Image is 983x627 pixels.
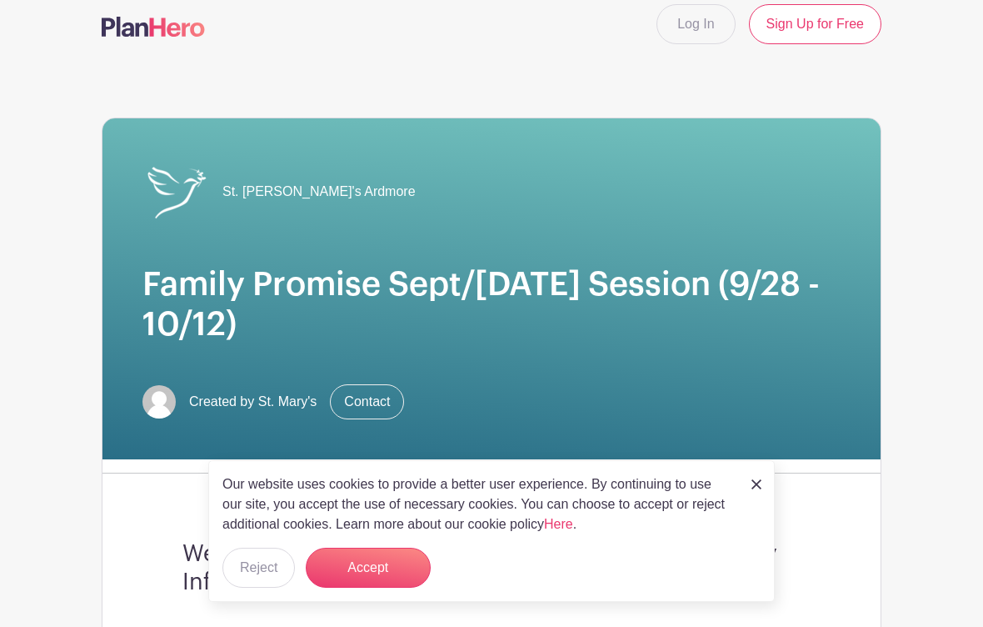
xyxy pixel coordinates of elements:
span: Created by St. Mary's [189,392,317,412]
img: St_Marys_Logo_White.png [142,158,209,225]
span: St. [PERSON_NAME]'s Ardmore [222,182,416,202]
h3: Weekly Leaders, Volunteer Role Summaries, and Family Info [182,540,801,596]
a: Contact [330,384,404,419]
a: Sign Up for Free [749,4,881,44]
button: Reject [222,548,295,588]
h1: Family Promise Sept/[DATE] Session (9/28 - 10/12) [142,265,841,344]
img: logo-507f7623f17ff9eddc593b1ce0a138ce2505c220e1c5a4e2b4648c50719b7d32.svg [102,17,205,37]
button: Accept [306,548,431,588]
a: Log In [656,4,735,44]
a: Here [544,517,573,531]
img: close_button-5f87c8562297e5c2d7936805f587ecaba9071eb48480494691a3f1689db116b3.svg [751,479,761,489]
img: default-ce2991bfa6775e67f084385cd625a349d9dcbb7a52a09fb2fda1e96e2d18dcdb.png [142,385,176,419]
p: Our website uses cookies to provide a better user experience. By continuing to use our site, you ... [222,474,734,534]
